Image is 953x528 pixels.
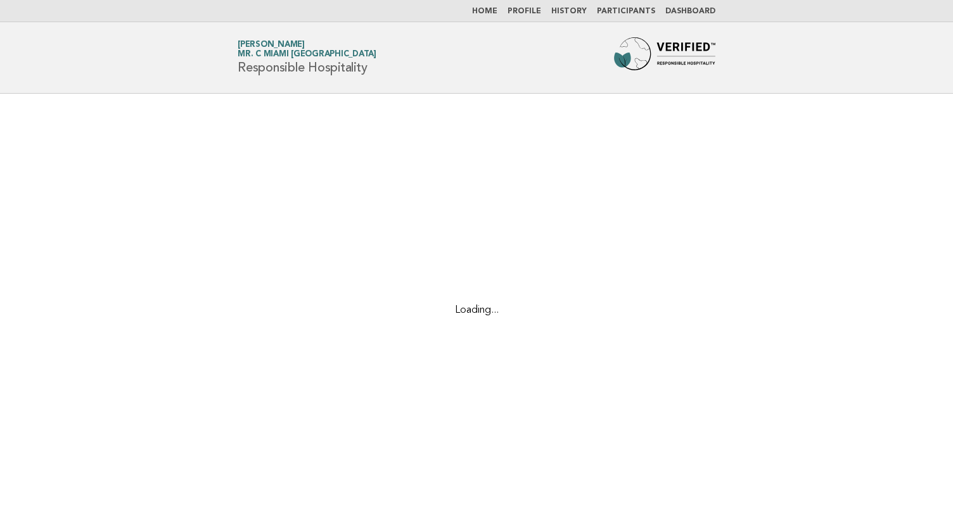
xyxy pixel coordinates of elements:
[551,8,587,15] a: History
[472,8,497,15] a: Home
[437,304,516,317] div: Loading...
[614,37,715,78] img: Forbes Travel Guide
[238,51,376,59] span: Mr. C Miami [GEOGRAPHIC_DATA]
[597,8,655,15] a: Participants
[665,8,715,15] a: Dashboard
[238,41,376,74] h1: Responsible Hospitality
[508,8,541,15] a: Profile
[238,41,376,58] a: [PERSON_NAME]Mr. C Miami [GEOGRAPHIC_DATA]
